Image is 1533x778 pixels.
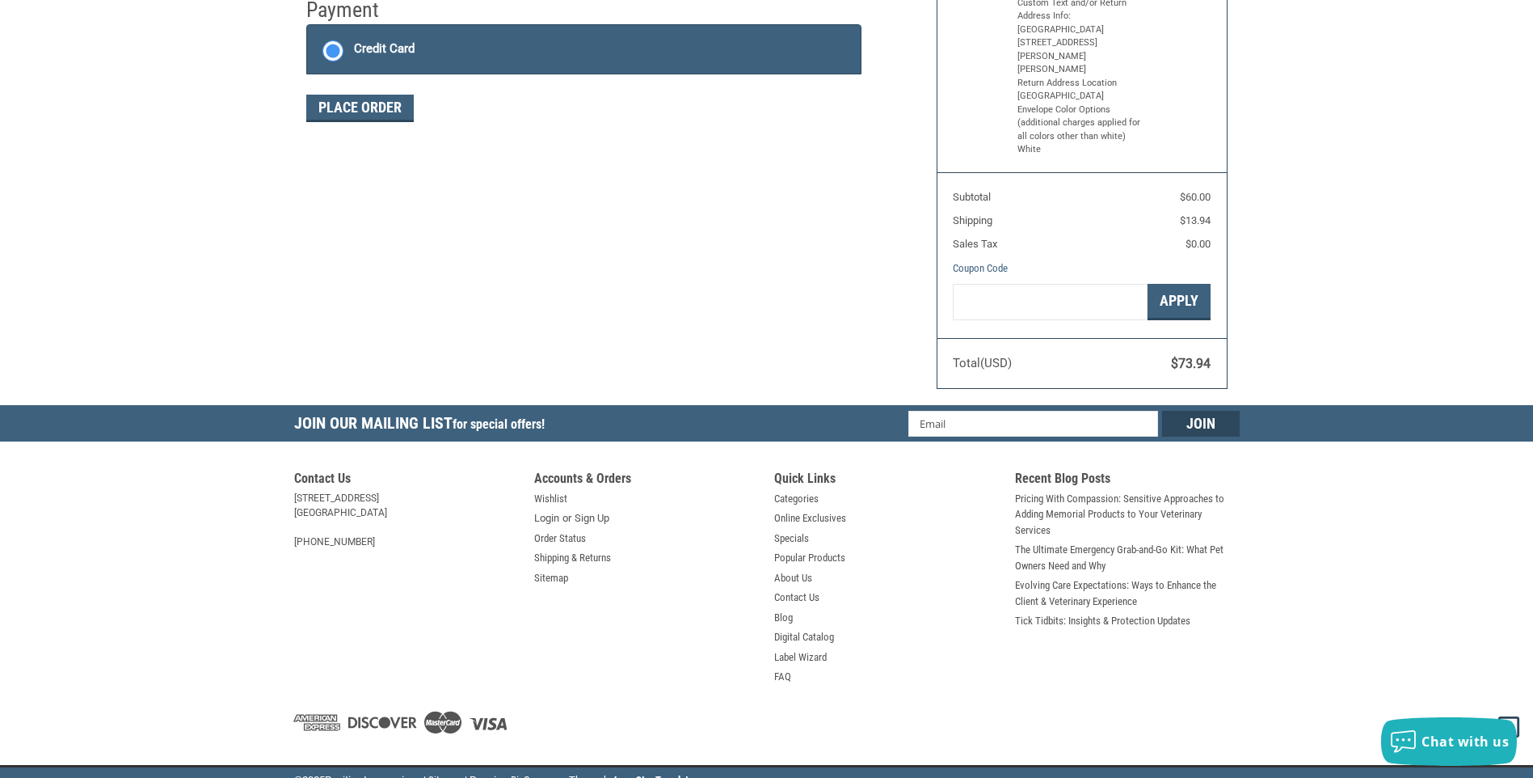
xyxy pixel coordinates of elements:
[774,590,819,606] a: Contact Us
[953,214,992,226] span: Shipping
[534,471,759,491] h5: Accounts & Orders
[534,531,586,547] a: Order Status
[354,36,415,62] div: Credit Card
[1186,238,1211,250] span: $0.00
[1162,411,1240,437] input: Join
[953,262,1008,274] a: Coupon Code
[953,238,997,250] span: Sales Tax
[774,610,793,626] a: Blog
[294,491,519,549] address: [STREET_ADDRESS] [GEOGRAPHIC_DATA] [PHONE_NUMBER]
[774,471,999,491] h5: Quick Links
[1015,577,1240,609] a: Evolving Care Expectations: Ways to Enhance the Client & Veterinary Experience
[1017,104,1143,157] li: Envelope Color Options (additional charges applied for all colors other than white) White
[575,510,609,526] a: Sign Up
[953,191,991,203] span: Subtotal
[1015,491,1240,539] a: Pricing With Compassion: Sensitive Approaches to Adding Memorial Products to Your Veterinary Serv...
[294,471,519,491] h5: Contact Us
[294,405,553,446] h5: Join Our Mailing List
[774,510,846,526] a: Online Exclusives
[1017,77,1143,104] li: Return Address Location [GEOGRAPHIC_DATA]
[1171,356,1211,371] span: $73.94
[306,95,414,122] button: Place Order
[953,284,1148,320] input: Gift Certificate or Coupon Code
[953,356,1012,370] span: Total (USD)
[774,531,809,547] a: Specials
[534,491,567,507] a: Wishlist
[774,669,791,685] a: FAQ
[774,550,845,566] a: Popular Products
[534,550,611,566] a: Shipping & Returns
[1381,717,1517,766] button: Chat with us
[774,570,812,586] a: About Us
[534,510,559,526] a: Login
[774,649,827,666] a: Label Wizard
[774,491,819,507] a: Categories
[1148,284,1211,320] button: Apply
[1015,471,1240,491] h5: Recent Blog Posts
[1180,191,1211,203] span: $60.00
[534,570,568,586] a: Sitemap
[774,629,834,645] a: Digital Catalog
[1015,613,1190,629] a: Tick Tidbits: Insights & Protection Updates
[1180,214,1211,226] span: $13.94
[1421,733,1509,751] span: Chat with us
[453,416,545,432] span: for special offers!
[553,510,581,526] span: or
[908,411,1158,437] input: Email
[1015,542,1240,573] a: The Ultimate Emergency Grab-and-Go Kit: What Pet Owners Need and Why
